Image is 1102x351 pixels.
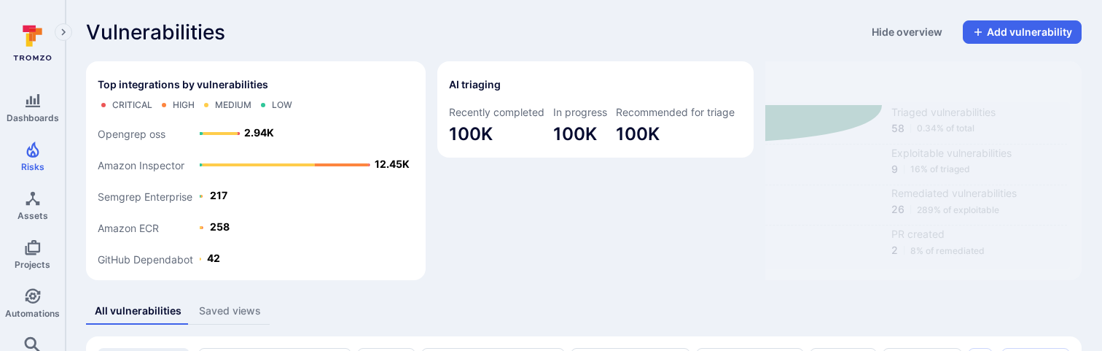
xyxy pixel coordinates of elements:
text: 42 [207,252,220,264]
span: Exploitable vulnerabilities [891,146,1067,161]
span: Projects [15,259,50,270]
text: Semgrep Enterprise [98,190,192,203]
span: 26 [891,202,904,217]
text: 258 [210,220,230,233]
span: Remediated vulnerabilities [891,186,1067,201]
span: Top integrations by vulnerabilities [98,77,268,92]
span: In progress [553,105,607,120]
span: 2 [891,243,898,258]
text: Amazon Inspector [98,158,184,171]
span: 100K [449,123,544,146]
span: Recently completed [449,105,544,120]
button: Add vulnerability [963,20,1082,44]
span: 9 [891,162,898,177]
div: All vulnerabilities [95,304,181,318]
span: Triaged vulnerabilities [891,105,1067,120]
button: Hide overview [863,20,951,44]
div: Top integrations by vulnerabilities [86,61,426,280]
div: Critical [112,99,152,111]
span: 58 [891,121,904,136]
span: 100K [616,123,735,146]
span: 100K [553,123,607,146]
div: High [173,99,195,111]
text: 217 [210,189,227,201]
i: Expand navigation menu [58,26,69,39]
div: Low [272,99,292,111]
text: Opengrep oss [98,127,165,140]
button: Expand navigation menu [55,23,72,41]
svg: Top integrations by vulnerabilities bar [98,117,414,269]
span: Recommended for triage [616,105,735,120]
span: Risks [21,161,44,172]
span: 289% of exploitable [917,204,999,215]
h2: AI triaging [449,77,501,92]
text: Amazon ECR [98,221,159,234]
text: 2.94K [244,126,274,139]
span: 8% of remediated [910,245,985,256]
div: Saved views [199,304,261,318]
div: assets tabs [86,298,1082,325]
span: 16% of triaged [910,163,970,174]
span: PR created [891,227,1067,242]
text: 12.45K [375,158,410,170]
div: Medium [215,99,251,111]
span: Vulnerabilities [86,20,225,44]
span: Automations [5,308,60,319]
span: Assets [17,210,48,221]
span: 0.34% of total [917,123,974,134]
text: GitHub Dependabot [98,252,193,265]
span: Dashboards [7,112,59,123]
